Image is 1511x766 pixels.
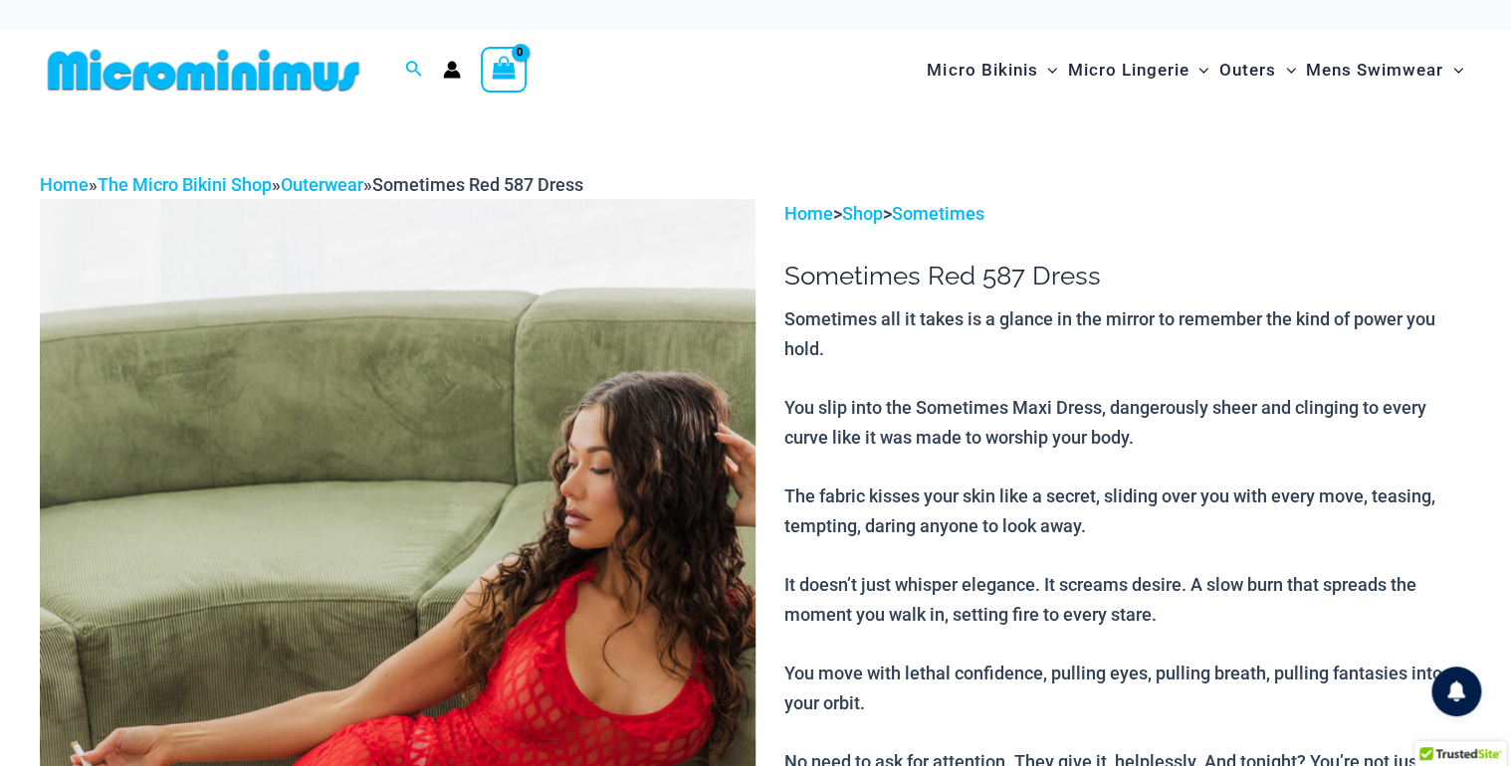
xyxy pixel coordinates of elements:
[40,174,583,195] span: » » »
[40,174,89,195] a: Home
[405,58,423,83] a: Search icon link
[372,174,583,195] span: Sometimes Red 587 Dress
[481,47,527,93] a: View Shopping Cart, empty
[281,174,363,195] a: Outerwear
[1188,45,1208,96] span: Menu Toggle
[1037,45,1057,96] span: Menu Toggle
[927,45,1037,96] span: Micro Bikinis
[1301,40,1468,100] a: Mens SwimwearMenu ToggleMenu Toggle
[443,61,461,79] a: Account icon link
[98,174,272,195] a: The Micro Bikini Shop
[784,261,1471,291] h1: Sometimes Red 587 Dress
[40,48,367,93] img: MM SHOP LOGO FLAT
[1067,45,1188,96] span: Micro Lingerie
[1219,45,1276,96] span: Outers
[892,203,984,224] a: Sometimes
[1443,45,1463,96] span: Menu Toggle
[784,199,1471,229] p: > >
[784,203,833,224] a: Home
[1276,45,1296,96] span: Menu Toggle
[922,40,1062,100] a: Micro BikinisMenu ToggleMenu Toggle
[1062,40,1213,100] a: Micro LingerieMenu ToggleMenu Toggle
[1214,40,1301,100] a: OutersMenu ToggleMenu Toggle
[1306,45,1443,96] span: Mens Swimwear
[842,203,883,224] a: Shop
[919,37,1471,103] nav: Site Navigation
